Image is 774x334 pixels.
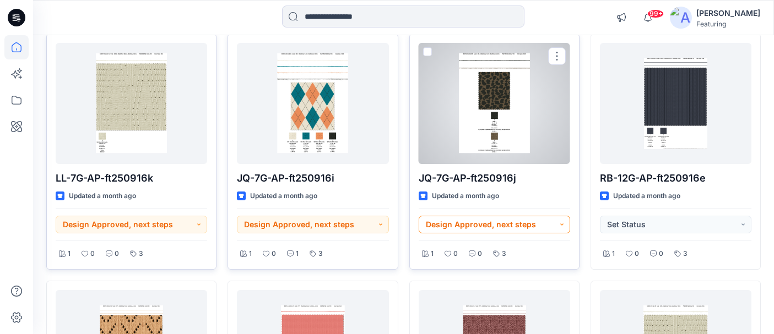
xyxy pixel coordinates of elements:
p: JQ-7G-AP-ft250916j [419,171,570,186]
p: 1 [296,248,299,260]
p: 0 [635,248,639,260]
span: 99+ [647,9,664,18]
p: 0 [272,248,276,260]
a: RB-12G-AP-ft250916e [600,43,751,164]
p: 3 [683,248,688,260]
p: 0 [478,248,482,260]
a: JQ-7G-AP-ft250916i [237,43,388,164]
p: 0 [453,248,458,260]
p: Updated a month ago [250,190,317,202]
a: LL-7G-AP-ft250916k [56,43,207,164]
p: 1 [431,248,434,260]
p: 0 [90,248,95,260]
p: 0 [659,248,663,260]
p: 1 [249,248,252,260]
p: 3 [318,248,323,260]
p: 1 [612,248,615,260]
p: JQ-7G-AP-ft250916i [237,171,388,186]
p: Updated a month ago [613,190,680,202]
div: [PERSON_NAME] [696,7,760,20]
p: 0 [115,248,119,260]
p: 3 [502,248,506,260]
a: JQ-7G-AP-ft250916j [419,43,570,164]
p: 3 [139,248,143,260]
p: Updated a month ago [432,190,499,202]
p: LL-7G-AP-ft250916k [56,171,207,186]
p: RB-12G-AP-ft250916e [600,171,751,186]
div: Featuring [696,20,760,28]
p: Updated a month ago [69,190,136,202]
p: 1 [68,248,71,260]
img: avatar [670,7,692,29]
